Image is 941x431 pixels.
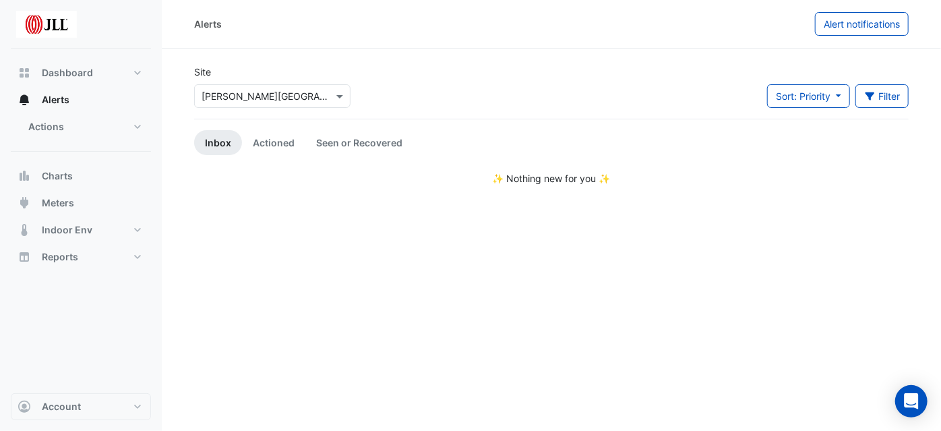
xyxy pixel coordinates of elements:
[11,393,151,420] button: Account
[18,223,31,237] app-icon: Indoor Env
[11,163,151,190] button: Charts
[776,90,830,102] span: Sort: Priority
[42,250,78,264] span: Reports
[18,93,31,107] app-icon: Alerts
[42,169,73,183] span: Charts
[767,84,850,108] button: Sort: Priority
[11,217,151,243] button: Indoor Env
[11,243,151,270] button: Reports
[11,113,151,140] button: Actions
[194,17,222,31] div: Alerts
[305,130,413,155] a: Seen or Recovered
[18,169,31,183] app-icon: Charts
[895,385,928,418] div: Open Intercom Messenger
[194,65,211,79] label: Site
[18,250,31,264] app-icon: Reports
[855,84,909,108] button: Filter
[16,11,77,38] img: Company Logo
[11,190,151,217] button: Meters
[11,86,151,113] button: Alerts
[194,171,909,185] div: ✨ Nothing new for you ✨
[242,130,305,155] a: Actioned
[42,223,92,237] span: Indoor Env
[42,93,69,107] span: Alerts
[42,66,93,80] span: Dashboard
[11,59,151,86] button: Dashboard
[815,12,909,36] button: Alert notifications
[18,66,31,80] app-icon: Dashboard
[42,196,74,210] span: Meters
[28,120,64,134] span: Actions
[824,18,900,30] span: Alert notifications
[42,400,81,413] span: Account
[194,130,242,155] a: Inbox
[18,196,31,210] app-icon: Meters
